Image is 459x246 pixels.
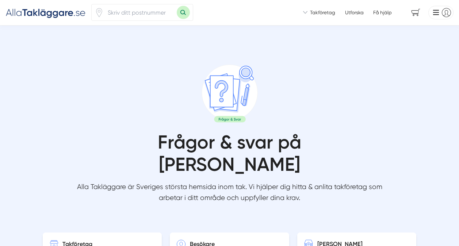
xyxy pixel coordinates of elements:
button: Sök med postnummer [177,6,190,19]
span: Takföretag [310,9,335,16]
span: Få hjälp [373,9,392,16]
h1: Frågor & svar på [PERSON_NAME] [74,131,385,181]
span: Klicka för att använda din position. [95,8,104,17]
a: Utforska [345,9,364,16]
span: navigation-cart [406,6,425,19]
svg: Pin / Karta [95,8,104,17]
img: Alla Takläggare [5,7,86,19]
p: Alla Takläggare är Sveriges största hemsida inom tak. Vi hjälper dig hitta & anlita takföretag so... [74,181,385,207]
input: Skriv ditt postnummer [104,4,177,20]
